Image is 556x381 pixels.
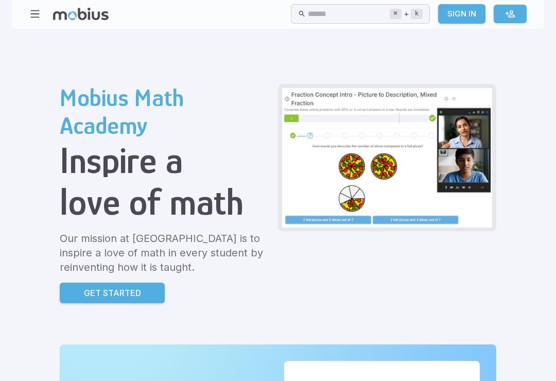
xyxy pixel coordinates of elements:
[60,140,270,181] h1: Inspire a
[438,4,485,24] a: Sign In
[60,181,270,223] h1: love of math
[390,8,423,20] div: +
[60,231,270,274] p: Our mission at [GEOGRAPHIC_DATA] is to inspire a love of math in every student by reinventing how...
[84,287,141,299] p: Get Started
[411,9,423,19] kbd: k
[60,84,270,140] h2: Mobius Math Academy
[390,9,402,19] kbd: ⌘
[60,283,165,303] a: Get Started
[282,88,492,228] img: Grade 6 Class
